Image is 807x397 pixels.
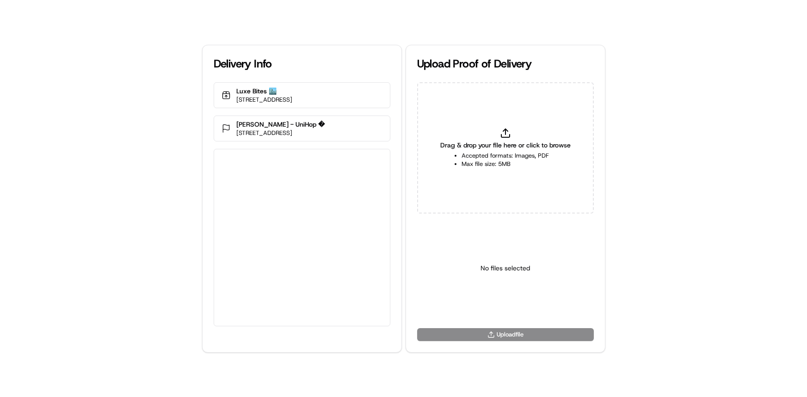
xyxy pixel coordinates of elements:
p: [PERSON_NAME] - UniHop � [236,120,325,129]
div: Upload Proof of Delivery [417,56,594,71]
div: Delivery Info [214,56,390,71]
span: Drag & drop your file here or click to browse [440,140,571,150]
p: No files selected [481,263,530,273]
p: Luxe Bites 🏙️ [236,86,292,96]
li: Max file size: 5MB [462,160,549,168]
p: [STREET_ADDRESS] [236,129,325,137]
li: Accepted formats: Images, PDF [462,152,549,160]
p: [STREET_ADDRESS] [236,96,292,104]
